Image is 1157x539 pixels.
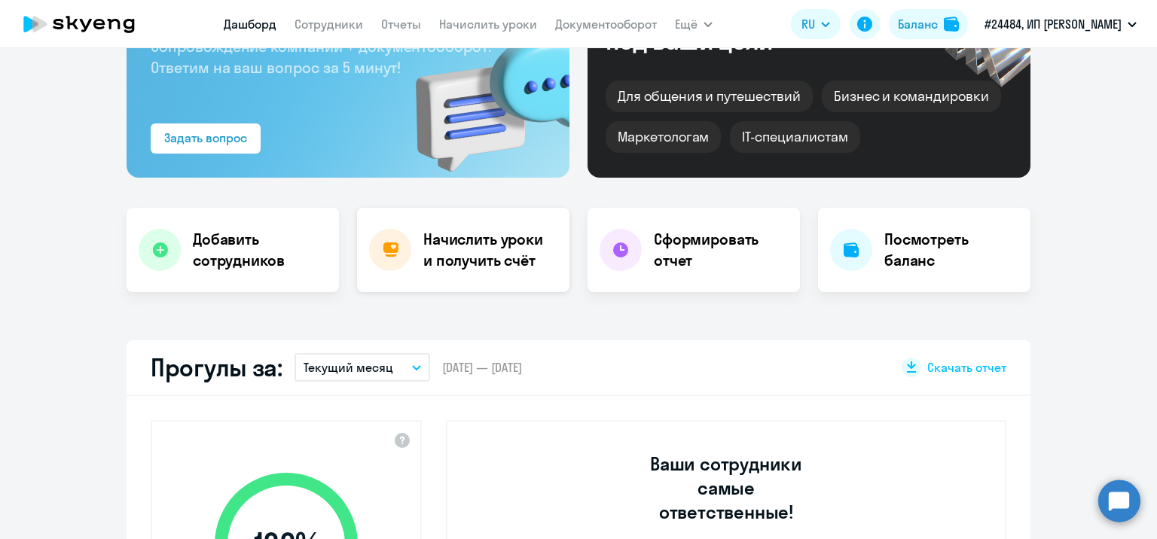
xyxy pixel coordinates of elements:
[630,452,823,524] h3: Ваши сотрудники самые ответственные!
[295,17,363,32] a: Сотрудники
[944,17,959,32] img: balance
[439,17,537,32] a: Начислить уроки
[730,121,859,153] div: IT-специалистам
[304,358,393,376] p: Текущий месяц
[193,229,327,271] h4: Добавить сотрудников
[606,121,721,153] div: Маркетологам
[151,352,282,382] h2: Прогулы за:
[606,81,813,112] div: Для общения и путешествий
[927,359,1006,376] span: Скачать отчет
[791,9,841,39] button: RU
[555,17,657,32] a: Документооборот
[675,15,698,33] span: Ещё
[442,359,522,376] span: [DATE] — [DATE]
[884,229,1018,271] h4: Посмотреть баланс
[164,129,247,147] div: Задать вопрос
[423,229,554,271] h4: Начислить уроки и получить счёт
[151,123,261,154] button: Задать вопрос
[898,15,938,33] div: Баланс
[381,17,421,32] a: Отчеты
[801,15,815,33] span: RU
[654,229,788,271] h4: Сформировать отчет
[977,6,1144,42] button: #24484, ИП [PERSON_NAME]
[606,2,863,53] div: Курсы английского под ваши цели
[985,15,1122,33] p: #24484, ИП [PERSON_NAME]
[822,81,1001,112] div: Бизнес и командировки
[675,9,713,39] button: Ещё
[224,17,276,32] a: Дашборд
[394,8,569,178] img: bg-img
[889,9,968,39] button: Балансbalance
[295,353,430,382] button: Текущий месяц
